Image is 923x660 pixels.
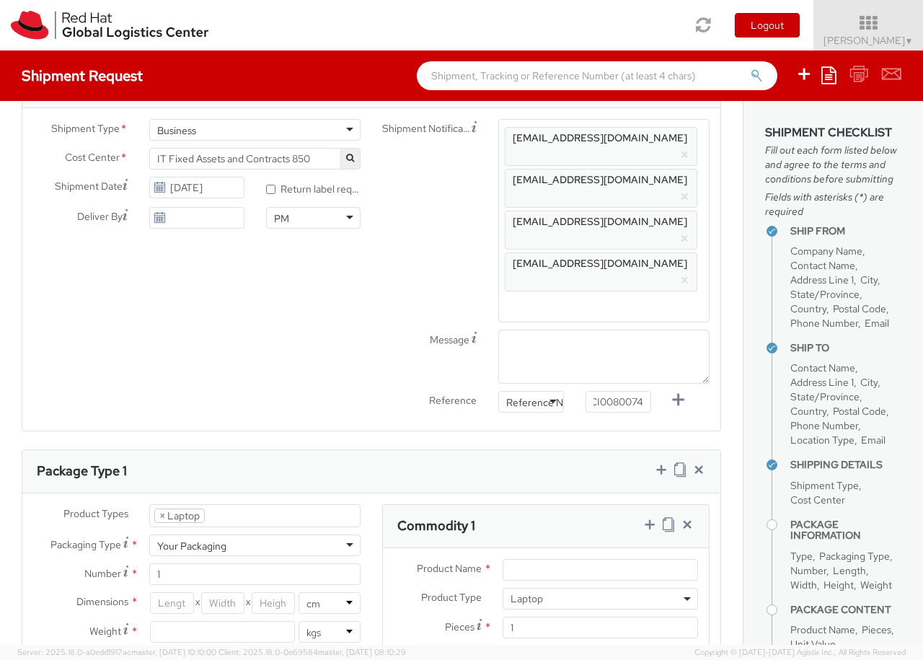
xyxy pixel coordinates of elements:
span: Country [790,302,826,315]
h4: Shipment Request [22,68,143,84]
div: Business [157,123,196,138]
span: Pieces [445,620,474,633]
span: Contact Name [790,361,855,374]
span: Type [790,550,813,563]
span: X [194,592,201,614]
span: Product Type [421,591,482,604]
span: Shipment Type [790,479,859,492]
span: Contact Name [790,259,855,272]
h4: Shipping Details [790,459,901,470]
input: Return label required [266,185,275,194]
span: IT Fixed Assets and Contracts 850 [149,148,361,170]
span: Length [833,564,866,577]
span: Width [790,578,817,591]
span: Laptop [511,592,690,605]
span: [EMAIL_ADDRESS][DOMAIN_NAME] [513,131,687,144]
button: × [680,146,689,164]
span: IT Fixed Assets and Contracts 850 [157,152,353,165]
span: Laptop [503,588,698,610]
input: Shipment, Tracking or Reference Number (at least 4 chars) [417,61,777,90]
span: [EMAIL_ADDRESS][DOMAIN_NAME] [513,173,687,186]
span: Weight [860,578,892,591]
span: [PERSON_NAME] [823,34,914,47]
input: Length [150,592,193,614]
span: Unit Value [790,638,836,651]
li: Laptop [154,509,205,523]
span: ▼ [905,35,914,47]
button: × [680,272,689,289]
span: Shipment Date [55,179,123,194]
span: Company Name [790,245,862,258]
span: Pieces [862,623,891,636]
span: Reference [429,394,477,407]
span: Weight [89,625,121,638]
span: Deliver By [77,209,123,224]
button: × [680,230,689,247]
input: Height [252,592,295,614]
span: State/Province [790,288,860,301]
button: Logout [735,13,800,38]
span: Country [790,405,826,418]
span: Email [861,434,886,446]
span: Cost Center [65,150,120,167]
div: Reference Number [506,395,593,410]
span: Server: 2025.18.0-a0edd1917ac [17,647,216,657]
span: Email [865,317,889,330]
span: Product Types [63,507,128,520]
img: rh-logistics-00dfa346123c4ec078e1.svg [11,11,208,40]
h4: Package Information [790,519,901,542]
span: Copyright © [DATE]-[DATE] Agistix Inc., All Rights Reserved [694,647,906,659]
h4: Ship From [790,226,901,237]
span: Number [790,564,826,577]
h4: Package Content [790,604,901,615]
span: Postal Code [833,405,886,418]
label: Return label required [266,180,361,196]
button: × [680,188,689,206]
span: Height [823,578,854,591]
div: Your Packaging [157,539,226,553]
span: Address Line 1 [790,376,854,389]
span: master, [DATE] 10:10:00 [131,647,216,657]
h4: Ship To [790,343,901,353]
span: Location Type [790,434,854,446]
span: Product Name [790,623,855,636]
h3: Package Type 1 [37,464,127,478]
span: Message [430,333,469,346]
input: Width [201,592,244,614]
span: Postal Code [833,302,886,315]
h3: Shipment Checklist [765,126,901,139]
span: Address Line 1 [790,273,854,286]
span: × [159,509,165,522]
span: Phone Number [790,419,858,432]
span: Packaging Type [819,550,890,563]
span: Number [84,567,121,580]
span: Shipment Type [51,121,120,138]
span: Packaging Type [50,538,121,551]
span: Phone Number [790,317,858,330]
span: City [860,273,878,286]
span: Shipment Notification [382,121,472,136]
span: City [860,376,878,389]
div: PM [274,211,289,226]
span: State/Province [790,390,860,403]
span: Product Name [417,562,482,575]
span: Fill out each form listed below and agree to the terms and conditions before submitting [765,143,901,186]
span: Dimensions [76,595,128,608]
span: Cost Center [790,493,845,506]
span: Fields with asterisks (*) are required [765,190,901,219]
span: [EMAIL_ADDRESS][DOMAIN_NAME] [513,257,687,270]
span: X [244,592,252,614]
h3: Commodity 1 [397,519,475,533]
span: master, [DATE] 08:10:29 [318,647,406,657]
span: Client: 2025.18.0-0e69584 [218,647,406,657]
span: [EMAIL_ADDRESS][DOMAIN_NAME] [513,215,687,228]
